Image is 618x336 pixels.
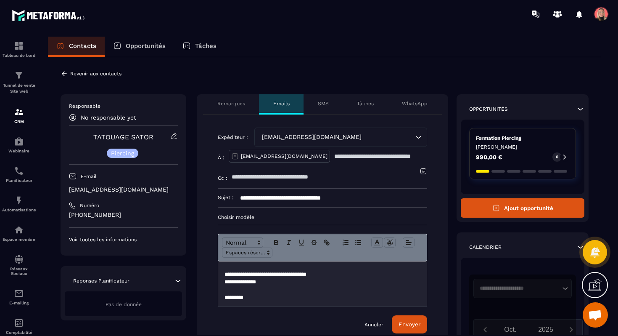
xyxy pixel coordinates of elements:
[111,150,134,156] p: Piercing
[2,64,36,101] a: formationformationTunnel de vente Site web
[2,178,36,183] p: Planificateur
[2,237,36,242] p: Espace membre
[81,173,97,180] p: E-mail
[80,202,99,209] p: Numéro
[2,101,36,130] a: formationformationCRM
[14,70,24,80] img: formation
[469,106,508,112] p: Opportunités
[363,133,413,142] input: Search for option
[556,154,558,160] p: 0
[14,254,24,264] img: social-network
[2,130,36,160] a: automationsautomationsWebinaire
[461,198,584,218] button: Ajout opportunité
[217,100,245,107] p: Remarques
[69,103,178,109] p: Responsable
[14,136,24,147] img: automations
[126,42,166,50] p: Opportunités
[2,219,36,248] a: automationsautomationsEspace membre
[93,133,153,141] a: TATOUAGE SATOR
[218,214,427,221] p: Choisir modèle
[476,144,569,150] p: [PERSON_NAME]
[48,37,105,57] a: Contacts
[69,211,178,219] p: [PHONE_NUMBER]
[2,35,36,64] a: formationformationTableau de bord
[218,194,234,201] p: Sujet :
[218,134,248,141] p: Expéditeur :
[81,114,136,121] p: No responsable yet
[14,195,24,205] img: automations
[2,330,36,335] p: Comptabilité
[195,42,217,50] p: Tâches
[254,128,427,147] div: Search for option
[105,37,174,57] a: Opportunités
[218,175,227,181] p: Cc :
[364,321,383,328] a: Annuler
[2,267,36,276] p: Réseaux Sociaux
[273,100,290,107] p: Emails
[69,186,178,194] p: [EMAIL_ADDRESS][DOMAIN_NAME]
[2,282,36,312] a: emailemailE-mailing
[357,100,374,107] p: Tâches
[14,288,24,299] img: email
[469,244,502,251] p: Calendrier
[14,225,24,235] img: automations
[14,107,24,117] img: formation
[14,41,24,51] img: formation
[2,301,36,305] p: E-mailing
[218,154,224,161] p: À :
[14,166,24,176] img: scheduler
[241,153,327,160] p: [EMAIL_ADDRESS][DOMAIN_NAME]
[2,248,36,282] a: social-networksocial-networkRéseaux Sociaux
[2,160,36,189] a: schedulerschedulerPlanificateur
[402,100,428,107] p: WhatsApp
[14,318,24,328] img: accountant
[69,42,96,50] p: Contacts
[583,302,608,328] div: Ouvrir le chat
[392,315,427,333] button: Envoyer
[70,71,121,77] p: Revenir aux contacts
[260,133,363,142] span: [EMAIL_ADDRESS][DOMAIN_NAME]
[106,301,142,307] span: Pas de donnée
[476,154,502,160] p: 990,00 €
[318,100,329,107] p: SMS
[2,149,36,153] p: Webinaire
[12,8,87,23] img: logo
[174,37,225,57] a: Tâches
[2,189,36,219] a: automationsautomationsAutomatisations
[2,119,36,124] p: CRM
[2,208,36,212] p: Automatisations
[73,277,129,284] p: Réponses Planificateur
[2,83,36,94] p: Tunnel de vente Site web
[69,236,178,243] p: Voir toutes les informations
[476,135,569,141] p: Formation Piercing
[2,53,36,58] p: Tableau de bord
